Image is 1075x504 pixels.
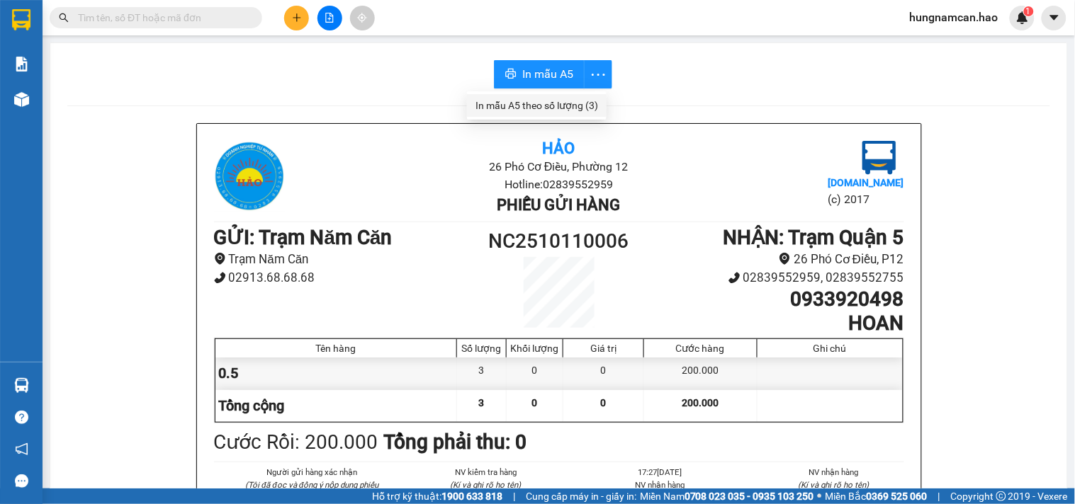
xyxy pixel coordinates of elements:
span: question-circle [15,411,28,424]
li: 02839552959, 02839552755 [645,268,904,287]
div: Số lượng [461,343,502,354]
i: (Kí và ghi rõ họ tên) [451,480,522,490]
div: Giá trị [567,343,640,354]
i: (Kí và ghi rõ họ tên) [799,480,869,490]
span: ⚪️ [818,493,822,499]
img: warehouse-icon [14,92,29,107]
b: Tổng phải thu: 0 [384,430,527,454]
span: plus [292,13,302,23]
img: logo-vxr [12,9,30,30]
b: Hảo [542,139,575,157]
b: [DOMAIN_NAME] [828,177,904,188]
div: Ghi chú [761,343,899,354]
span: 1 [1026,6,1031,16]
li: 26 Phó Cơ Điều, P12 [645,250,904,269]
span: environment [779,253,791,265]
span: environment [214,253,226,265]
span: Miền Bắc [826,488,928,504]
div: In mẫu A5 theo số lượng (3) [475,98,598,113]
input: Tìm tên, số ĐT hoặc mã đơn [78,10,245,25]
button: caret-down [1042,6,1066,30]
div: Cước Rồi : 200.000 [214,427,378,458]
span: phone [214,272,226,284]
li: Trạm Năm Căn [214,250,473,269]
img: icon-new-feature [1016,11,1029,24]
button: file-add [317,6,342,30]
li: NV nhận hàng [764,466,904,479]
span: printer [505,68,517,81]
span: caret-down [1048,11,1061,24]
span: Miền Nam [640,488,814,504]
span: Hỗ trợ kỹ thuật: [372,488,502,504]
h1: NC2510110006 [473,226,646,257]
span: copyright [996,491,1006,501]
img: solution-icon [14,57,29,71]
span: notification [15,442,28,456]
span: phone [728,272,741,284]
span: 0 [532,397,538,408]
span: Tổng cộng [219,397,285,414]
div: 0 [563,357,644,389]
span: Cung cấp máy in - giấy in: [526,488,636,504]
b: Phiếu gửi hàng [497,196,620,214]
li: Người gửi hàng xác nhận [242,466,383,479]
li: 26 Phó Cơ Điều, Phường 12 [329,158,789,176]
div: Cước hàng [648,343,753,354]
strong: 0708 023 035 - 0935 103 250 [685,491,814,502]
button: more [584,60,612,88]
button: plus [284,6,309,30]
span: 3 [479,397,485,408]
img: logo.jpg [862,141,896,175]
i: (Tôi đã đọc và đồng ý nộp dung phiếu gửi hàng) [245,480,378,503]
span: aim [357,13,367,23]
span: | [938,488,940,504]
span: 200.000 [682,397,719,408]
strong: 0369 525 060 [867,491,928,502]
b: GỬI : Trạm Năm Căn [214,226,393,249]
span: | [513,488,515,504]
button: printerIn mẫu A5 [494,60,585,88]
div: 200.000 [644,357,757,389]
li: NV nhận hàng [590,479,731,491]
div: 3 [457,357,507,389]
span: search [59,13,69,23]
li: 17:27[DATE] [590,466,731,479]
img: warehouse-icon [14,378,29,393]
div: Khối lượng [510,343,559,354]
span: hungnamcan.hao [899,8,1010,26]
h1: HOAN [645,311,904,336]
li: NV kiểm tra hàng [416,466,556,479]
b: NHẬN : Trạm Quận 5 [724,226,904,249]
li: Hotline: 02839552959 [329,176,789,193]
li: (c) 2017 [828,190,904,208]
div: Tên hàng [219,343,454,354]
button: aim [350,6,375,30]
span: message [15,474,28,488]
div: 0 [507,357,563,389]
span: file-add [325,13,334,23]
h1: 0933920498 [645,287,904,311]
span: more [585,66,612,84]
span: In mẫu A5 [522,65,573,83]
li: 02913.68.68.68 [214,268,473,287]
sup: 1 [1024,6,1034,16]
div: 0.5 [215,357,458,389]
strong: 1900 633 818 [441,491,502,502]
img: logo.jpg [214,141,285,212]
span: 0 [601,397,607,408]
